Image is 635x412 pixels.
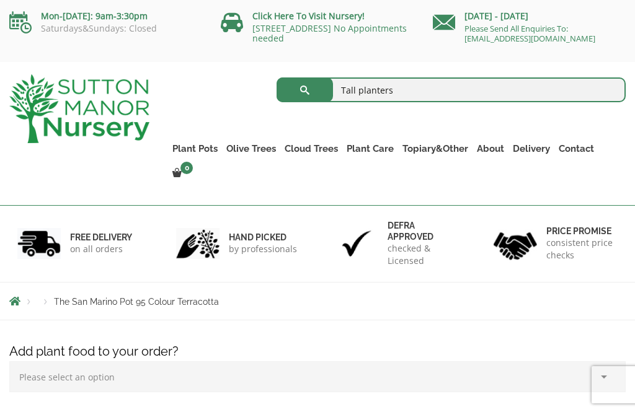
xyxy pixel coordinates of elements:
img: 2.jpg [176,228,220,260]
span: 0 [180,162,193,174]
a: Olive Trees [222,140,280,157]
a: Please Send All Enquiries To: [EMAIL_ADDRESS][DOMAIN_NAME] [464,23,595,44]
nav: Breadcrumbs [9,296,626,306]
h6: Defra approved [388,220,459,242]
img: 4.jpg [494,224,537,262]
h6: FREE DELIVERY [70,232,132,243]
img: 3.jpg [335,228,378,260]
a: Cloud Trees [280,140,342,157]
a: Topiary&Other [398,140,473,157]
input: Search... [277,77,626,102]
h6: hand picked [229,232,297,243]
a: Contact [554,140,598,157]
img: 1.jpg [17,228,61,260]
p: on all orders [70,243,132,255]
a: [STREET_ADDRESS] No Appointments needed [252,22,407,44]
p: [DATE] - [DATE] [433,9,626,24]
span: The San Marino Pot 95 Colour Terracotta [54,297,219,307]
p: consistent price checks [546,237,618,261]
a: Plant Pots [168,140,222,157]
p: checked & Licensed [388,242,459,267]
a: About [473,140,508,157]
p: Saturdays&Sundays: Closed [9,24,202,33]
img: logo [9,74,149,143]
p: by professionals [229,243,297,255]
a: 0 [168,165,197,182]
h6: Price promise [546,226,618,237]
a: Delivery [508,140,554,157]
a: Click Here To Visit Nursery! [252,10,365,22]
p: Mon-[DATE]: 9am-3:30pm [9,9,202,24]
a: Plant Care [342,140,398,157]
